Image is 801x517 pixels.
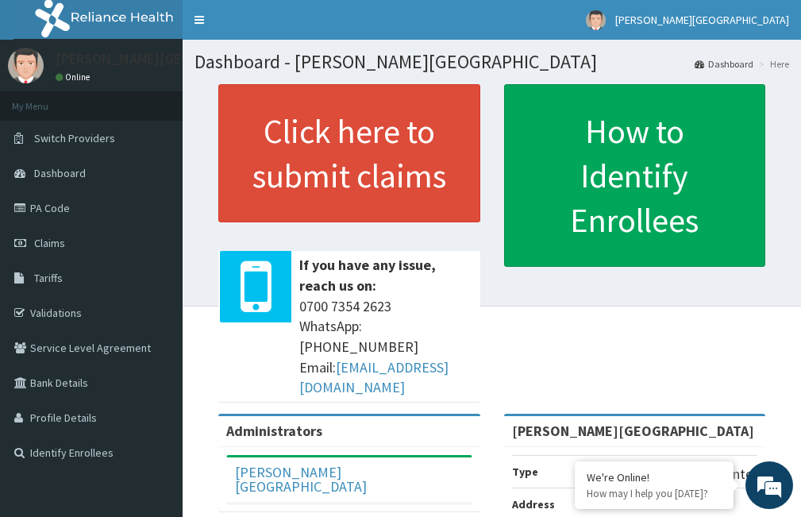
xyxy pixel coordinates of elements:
[504,84,766,267] a: How to Identify Enrollees
[34,131,115,145] span: Switch Providers
[8,48,44,83] img: User Image
[226,422,322,440] b: Administrators
[194,52,789,72] h1: Dashboard - [PERSON_NAME][GEOGRAPHIC_DATA]
[34,166,86,180] span: Dashboard
[615,13,789,27] span: [PERSON_NAME][GEOGRAPHIC_DATA]
[695,57,753,71] a: Dashboard
[218,84,480,222] a: Click here to submit claims
[34,236,65,250] span: Claims
[587,470,722,484] div: We're Online!
[512,497,555,511] b: Address
[56,52,291,66] p: [PERSON_NAME][GEOGRAPHIC_DATA]
[299,256,436,295] b: If you have any issue, reach us on:
[34,271,63,285] span: Tariffs
[56,71,94,83] a: Online
[512,465,538,479] b: Type
[235,463,367,496] a: [PERSON_NAME][GEOGRAPHIC_DATA]
[512,422,754,440] strong: [PERSON_NAME][GEOGRAPHIC_DATA]
[587,487,722,500] p: How may I help you today?
[299,358,449,397] a: [EMAIL_ADDRESS][DOMAIN_NAME]
[755,57,789,71] li: Here
[299,296,472,399] span: 0700 7354 2623 WhatsApp: [PHONE_NUMBER] Email:
[586,10,606,30] img: User Image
